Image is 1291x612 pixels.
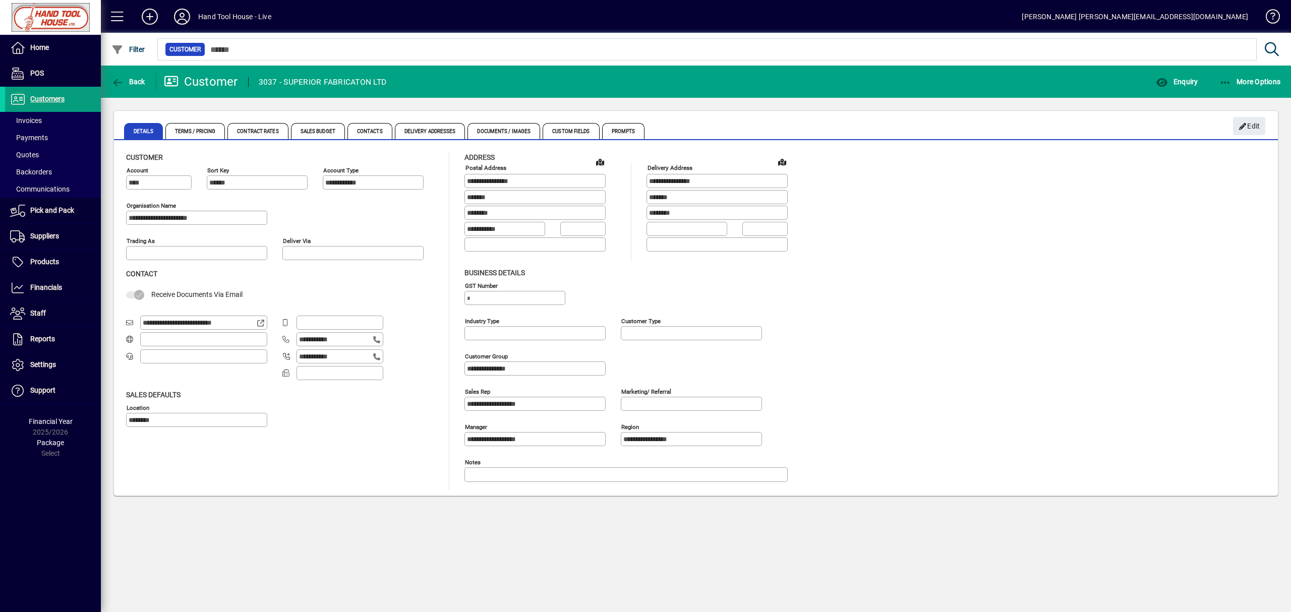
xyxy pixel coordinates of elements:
span: Back [111,78,145,86]
span: Communications [10,185,70,193]
mat-label: Customer type [621,317,661,324]
a: Knowledge Base [1258,2,1278,35]
mat-label: Location [127,404,149,411]
span: Address [464,153,495,161]
span: Home [30,43,49,51]
a: Communications [5,180,101,198]
a: View on map [774,154,790,170]
span: Edit [1239,118,1260,135]
a: Suppliers [5,224,101,249]
span: Contact [126,270,157,278]
span: Products [30,258,59,266]
mat-label: GST Number [465,282,498,289]
a: Payments [5,129,101,146]
mat-label: Account [127,167,148,174]
span: Delivery Addresses [395,123,465,139]
span: Financials [30,283,62,291]
span: Pick and Pack [30,206,74,214]
div: Customer [164,74,238,90]
a: Pick and Pack [5,198,101,223]
span: Business details [464,269,525,277]
span: Customers [30,95,65,103]
mat-label: Account Type [323,167,359,174]
button: Profile [166,8,198,26]
mat-label: Industry type [465,317,499,324]
span: Contacts [347,123,392,139]
a: POS [5,61,101,86]
span: Prompts [602,123,645,139]
span: Reports [30,335,55,343]
span: Backorders [10,168,52,176]
span: Filter [111,45,145,53]
span: Invoices [10,116,42,125]
a: Invoices [5,112,101,129]
span: Customer [126,153,163,161]
button: More Options [1217,73,1283,91]
button: Filter [109,40,148,58]
a: Settings [5,352,101,378]
span: Quotes [10,151,39,159]
mat-label: Region [621,423,639,430]
div: 3037 - SUPERIOR FABRICATON LTD [259,74,387,90]
a: Staff [5,301,101,326]
a: Home [5,35,101,60]
a: Support [5,378,101,403]
a: Reports [5,327,101,352]
span: Staff [30,309,46,317]
a: Backorders [5,163,101,180]
mat-label: Trading as [127,237,155,244]
span: Settings [30,360,56,369]
span: Package [37,439,64,447]
app-page-header-button: Back [101,73,156,91]
mat-label: Manager [465,423,487,430]
span: POS [30,69,44,77]
mat-label: Organisation name [127,202,176,209]
a: Quotes [5,146,101,163]
span: Financial Year [29,417,73,425]
a: View on map [592,154,608,170]
div: [PERSON_NAME] [PERSON_NAME][EMAIL_ADDRESS][DOMAIN_NAME] [1022,9,1248,25]
span: Details [124,123,163,139]
span: Customer [169,44,201,54]
span: Documents / Images [467,123,540,139]
span: Sales Budget [291,123,345,139]
span: Support [30,386,55,394]
mat-label: Sort key [207,167,229,174]
span: Suppliers [30,232,59,240]
a: Financials [5,275,101,300]
mat-label: Notes [465,458,481,465]
span: More Options [1219,78,1281,86]
span: Contract Rates [227,123,288,139]
button: Edit [1233,117,1265,135]
a: Products [5,250,101,275]
button: Back [109,73,148,91]
span: Terms / Pricing [165,123,225,139]
div: Hand Tool House - Live [198,9,271,25]
span: Receive Documents Via Email [151,290,243,298]
span: Custom Fields [543,123,599,139]
span: Enquiry [1156,78,1198,86]
mat-label: Customer group [465,352,508,359]
mat-label: Sales rep [465,388,490,395]
span: Sales defaults [126,391,181,399]
span: Payments [10,134,48,142]
button: Enquiry [1153,73,1200,91]
mat-label: Deliver via [283,237,311,244]
mat-label: Marketing/ Referral [621,388,671,395]
button: Add [134,8,166,26]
